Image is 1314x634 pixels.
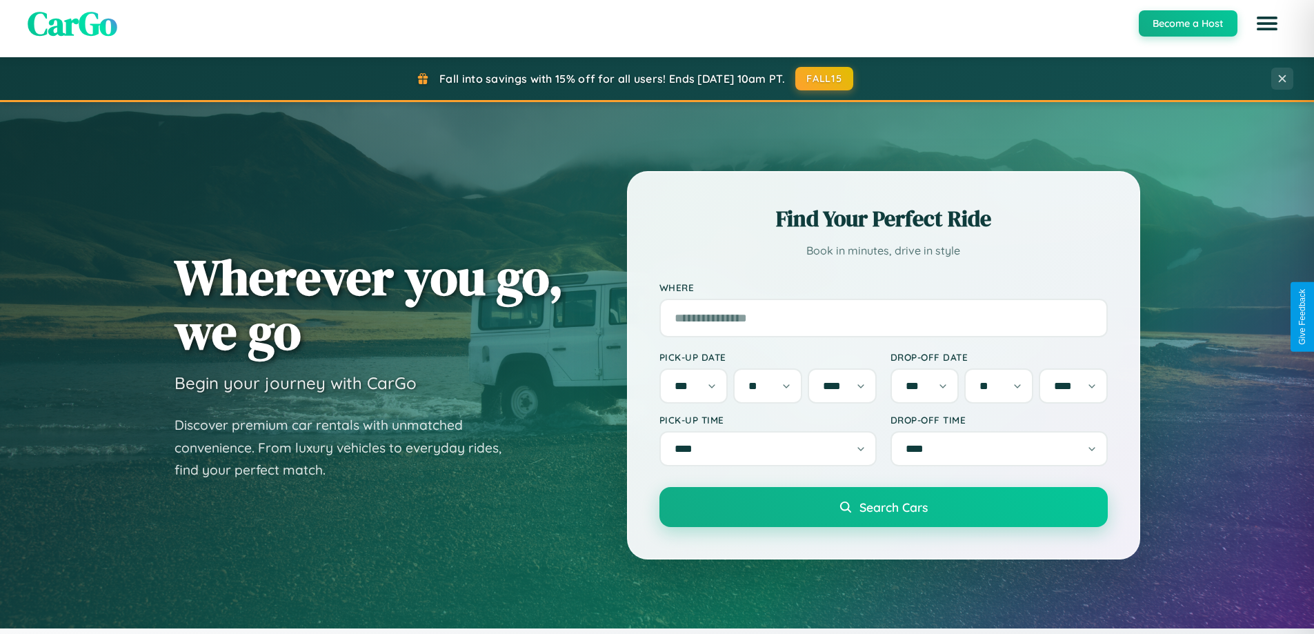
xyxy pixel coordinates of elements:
h1: Wherever you go, we go [175,250,564,359]
p: Discover premium car rentals with unmatched convenience. From luxury vehicles to everyday rides, ... [175,414,519,482]
p: Book in minutes, drive in style [659,241,1108,261]
h2: Find Your Perfect Ride [659,204,1108,234]
label: Pick-up Time [659,414,877,426]
button: Become a Host [1139,10,1237,37]
button: FALL15 [795,67,853,90]
label: Pick-up Date [659,351,877,363]
span: Search Cars [859,499,928,515]
button: Open menu [1248,4,1286,43]
label: Drop-off Date [890,351,1108,363]
h3: Begin your journey with CarGo [175,373,417,393]
button: Search Cars [659,487,1108,527]
label: Drop-off Time [890,414,1108,426]
span: CarGo [28,1,117,46]
span: Fall into savings with 15% off for all users! Ends [DATE] 10am PT. [439,72,785,86]
div: Give Feedback [1297,289,1307,345]
label: Where [659,281,1108,293]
